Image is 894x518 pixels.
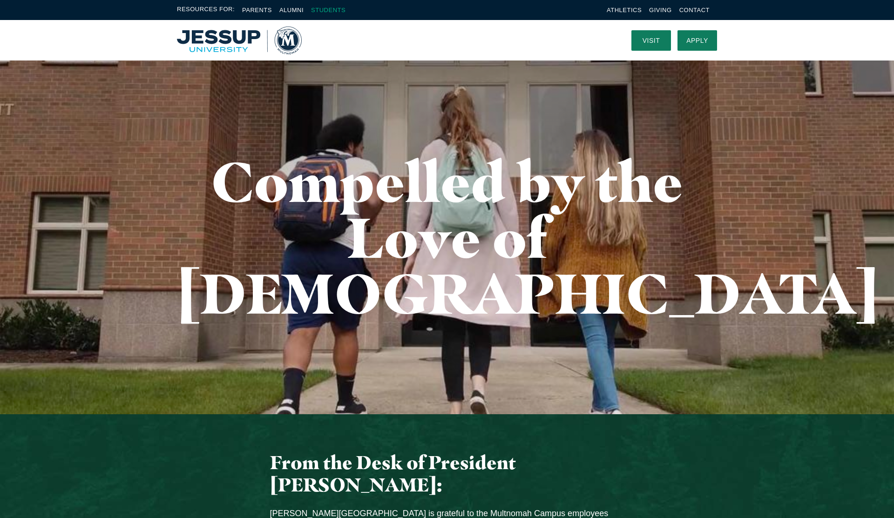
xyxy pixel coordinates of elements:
[677,30,717,51] a: Apply
[607,7,642,13] a: Athletics
[311,7,345,13] a: Students
[631,30,671,51] a: Visit
[177,154,717,321] h1: Compelled by the Love of [DEMOGRAPHIC_DATA]
[177,27,302,54] img: Multnomah University Logo
[270,451,516,496] span: From the Desk of President [PERSON_NAME]:
[177,5,235,15] span: Resources For:
[177,27,302,54] a: Home
[679,7,710,13] a: Contact
[279,7,304,13] a: Alumni
[649,7,672,13] a: Giving
[242,7,272,13] a: Parents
